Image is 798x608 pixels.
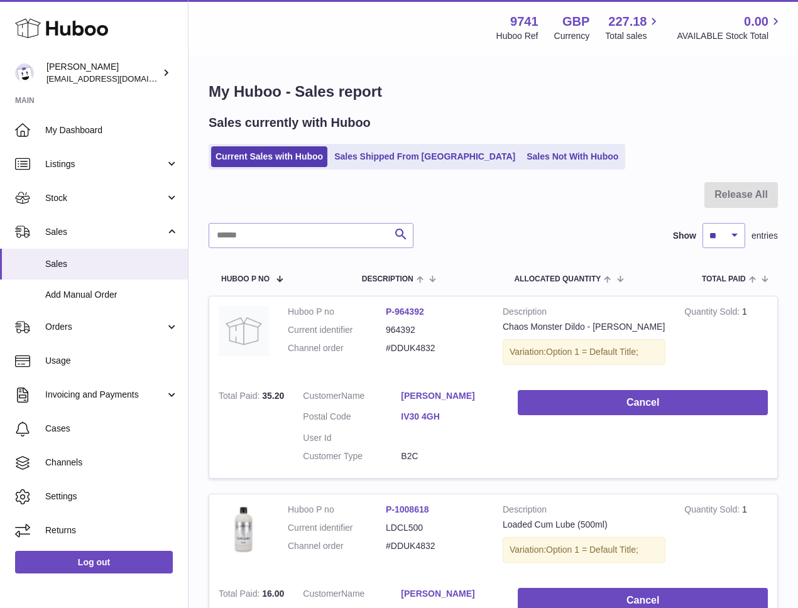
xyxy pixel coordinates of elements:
[288,522,386,534] dt: Current identifier
[303,589,341,599] span: Customer
[221,275,270,283] span: Huboo P no
[510,13,538,30] strong: 9741
[45,491,178,502] span: Settings
[45,192,165,204] span: Stock
[752,230,778,242] span: entries
[386,324,484,336] dd: 964392
[45,355,178,367] span: Usage
[702,275,746,283] span: Total paid
[303,411,401,426] dt: Postal Code
[386,504,429,514] a: P-1008618
[288,540,386,552] dt: Channel order
[15,551,173,573] a: Log out
[303,391,341,401] span: Customer
[211,146,327,167] a: Current Sales with Huboo
[673,230,696,242] label: Show
[209,82,778,102] h1: My Huboo - Sales report
[45,158,165,170] span: Listings
[503,537,665,563] div: Variation:
[684,504,742,518] strong: Quantity Sold
[684,307,742,320] strong: Quantity Sold
[303,450,401,462] dt: Customer Type
[219,306,269,356] img: no-photo.jpg
[288,504,386,516] dt: Huboo P no
[503,321,665,333] div: Chaos Monster Dildo - [PERSON_NAME]
[496,30,538,42] div: Huboo Ref
[209,114,371,131] h2: Sales currently with Huboo
[605,30,661,42] span: Total sales
[46,61,160,85] div: [PERSON_NAME]
[546,347,638,357] span: Option 1 = Default Title;
[386,342,484,354] dd: #DDUK4832
[503,504,665,519] strong: Description
[608,13,647,30] span: 227.18
[675,296,777,381] td: 1
[518,390,768,416] button: Cancel
[45,389,165,401] span: Invoicing and Payments
[45,321,165,333] span: Orders
[303,432,401,444] dt: User Id
[288,342,386,354] dt: Channel order
[288,306,386,318] dt: Huboo P no
[677,30,783,42] span: AVAILABLE Stock Total
[401,411,499,423] a: IV30 4GH
[46,73,185,84] span: [EMAIL_ADDRESS][DOMAIN_NAME]
[401,390,499,402] a: [PERSON_NAME]
[554,30,590,42] div: Currency
[262,589,284,599] span: 16.00
[262,391,284,401] span: 35.20
[45,226,165,238] span: Sales
[219,391,262,404] strong: Total Paid
[605,13,661,42] a: 227.18 Total sales
[219,589,262,602] strong: Total Paid
[45,289,178,301] span: Add Manual Order
[401,450,499,462] dd: B2C
[503,339,665,365] div: Variation:
[386,540,484,552] dd: #DDUK4832
[45,457,178,469] span: Channels
[503,519,665,531] div: Loaded Cum Lube (500ml)
[675,494,777,578] td: 1
[15,63,34,82] img: ajcmarketingltd@gmail.com
[386,522,484,534] dd: LDCL500
[503,306,665,321] strong: Description
[45,124,178,136] span: My Dashboard
[386,307,424,317] a: P-964392
[744,13,768,30] span: 0.00
[45,258,178,270] span: Sales
[45,524,178,536] span: Returns
[45,423,178,435] span: Cases
[303,390,401,405] dt: Name
[401,588,499,600] a: [PERSON_NAME]
[514,275,601,283] span: ALLOCATED Quantity
[677,13,783,42] a: 0.00 AVAILABLE Stock Total
[522,146,623,167] a: Sales Not With Huboo
[562,13,589,30] strong: GBP
[219,504,269,554] img: LoadedCumLube1.webp
[362,275,413,283] span: Description
[546,545,638,555] span: Option 1 = Default Title;
[288,324,386,336] dt: Current identifier
[330,146,520,167] a: Sales Shipped From [GEOGRAPHIC_DATA]
[303,588,401,603] dt: Name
